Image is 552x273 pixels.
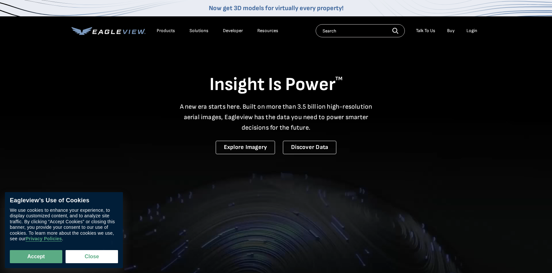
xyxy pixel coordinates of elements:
button: Accept [10,250,62,263]
a: Buy [447,28,455,34]
div: Talk To Us [416,28,435,34]
a: Discover Data [283,141,336,154]
button: Close [66,250,118,263]
sup: TM [335,76,343,82]
a: Now get 3D models for virtually every property! [209,4,344,12]
a: Explore Imagery [216,141,275,154]
a: Privacy Policies [26,236,62,242]
input: Search [316,24,405,37]
h1: Insight Is Power [71,73,481,96]
div: Login [466,28,477,34]
div: Products [157,28,175,34]
div: Solutions [189,28,208,34]
p: A new era starts here. Built on more than 3.5 billion high-resolution aerial images, Eagleview ha... [176,101,376,133]
div: Resources [257,28,278,34]
div: We use cookies to enhance your experience, to display customized content, and to analyze site tra... [10,208,118,242]
div: Eagleview’s Use of Cookies [10,197,118,204]
a: Developer [223,28,243,34]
